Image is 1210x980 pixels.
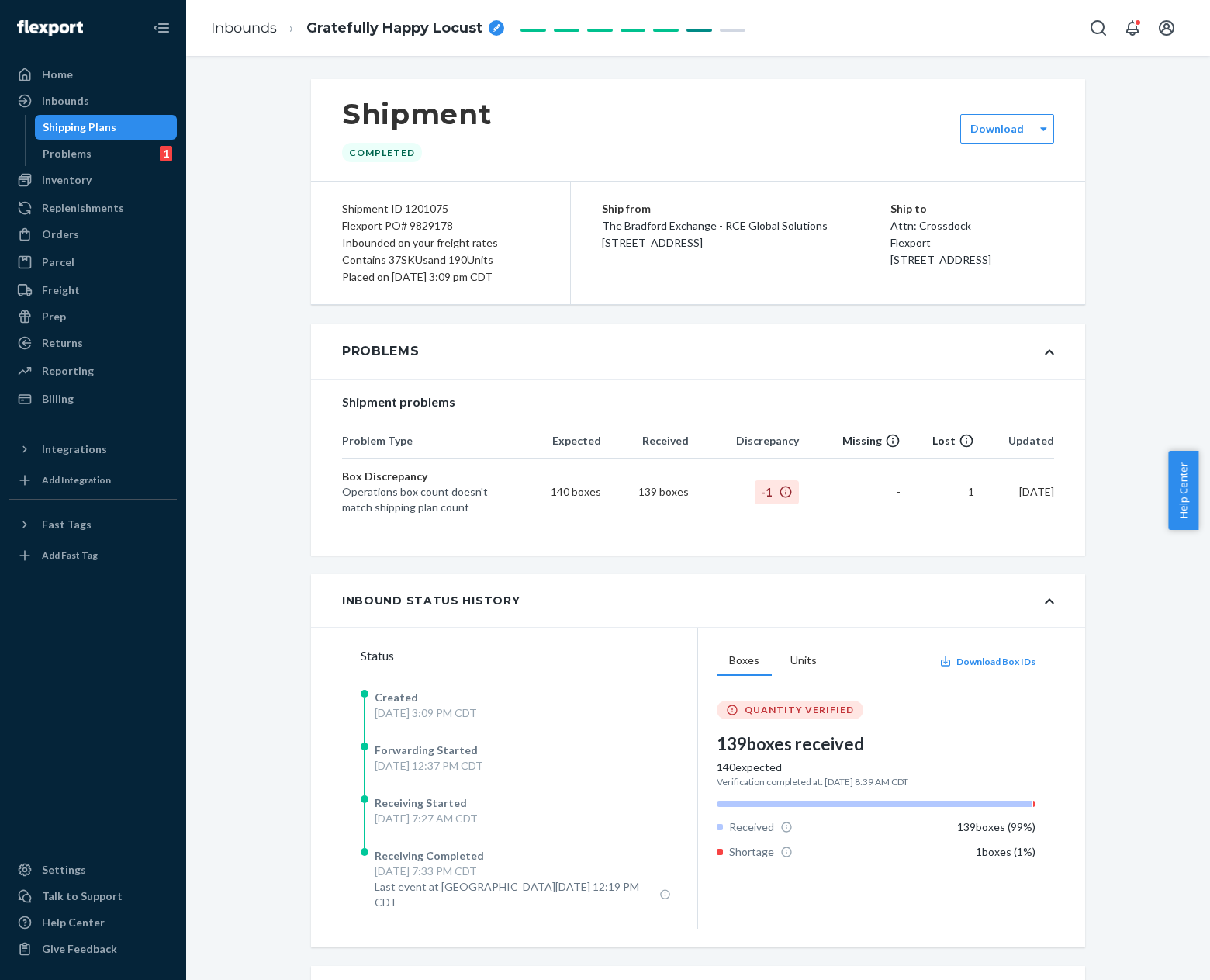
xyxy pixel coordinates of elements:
[717,760,1035,775] div: 140 expected
[890,234,1054,251] p: Flexport
[375,691,418,704] span: Created
[342,342,420,361] div: Problems
[717,819,793,835] div: Received
[375,811,478,826] div: [DATE] 7:27 AM CDT
[602,200,890,217] p: Ship from
[342,251,539,268] div: Contains 37 SKUs and 190 Units
[42,282,80,298] div: Freight
[42,67,73,82] div: Home
[9,196,177,220] a: Replenishments
[1168,451,1198,530] button: Help Center
[42,309,66,324] div: Prep
[9,543,177,568] a: Add Fast Tag
[970,121,1024,137] label: Download
[35,141,178,166] a: Problems1
[745,704,854,716] span: QUANTITY VERIFIED
[9,88,177,113] a: Inbounds
[375,705,477,721] div: [DATE] 3:09 PM CDT
[513,459,601,525] td: 140 boxes
[601,459,690,525] td: 139 boxes
[342,143,422,162] div: Completed
[42,549,98,562] div: Add Fast Tag
[342,268,539,286] div: Placed on [DATE] 3:09 pm CDT
[42,93,89,109] div: Inbounds
[375,796,467,809] span: Receiving Started
[9,331,177,355] a: Returns
[1151,12,1182,43] button: Open account menu
[1083,12,1114,43] button: Open Search Box
[601,424,690,459] th: Received
[799,433,901,448] div: Missing
[901,459,973,525] td: 1
[689,424,799,459] th: Discrepancy
[42,200,124,216] div: Replenishments
[890,200,1054,217] p: Ship to
[42,227,79,242] div: Orders
[342,217,539,234] div: Flexport PO# 9829178
[602,219,828,249] span: The Bradford Exchange - RCE Global Solutions [STREET_ADDRESS]
[778,646,829,676] button: Units
[42,915,105,930] div: Help Center
[9,937,177,961] button: Give Feedback
[375,743,478,757] span: Forwarding Started
[1117,12,1148,43] button: Open notifications
[717,775,1035,788] div: Verification completed at: [DATE] 8:39 AM CDT
[42,255,74,270] div: Parcel
[146,12,177,43] button: Close Navigation
[974,459,1054,525] td: [DATE]
[375,864,671,879] div: [DATE] 7:33 PM CDT
[342,469,427,483] span: Box Discrepancy
[1111,933,1194,972] iframe: Opens a widget where you can chat to one of our agents
[890,253,991,266] span: [STREET_ADDRESS]
[342,424,513,459] th: Problem Type
[42,941,117,957] div: Give Feedback
[957,819,1035,835] div: 139 boxes ( 99 %)
[974,424,1054,459] th: Updated
[42,473,111,487] div: Add Integration
[9,857,177,882] a: Settings
[35,115,178,140] a: Shipping Plans
[9,386,177,411] a: Billing
[42,442,107,457] div: Integrations
[9,222,177,247] a: Orders
[43,146,92,161] div: Problems
[9,358,177,383] a: Reporting
[42,862,86,878] div: Settings
[9,168,177,192] a: Inventory
[9,910,177,935] a: Help Center
[42,172,92,188] div: Inventory
[42,335,83,351] div: Returns
[939,655,1035,668] button: Download Box IDs
[9,468,177,493] a: Add Integration
[342,593,520,608] div: Inbound Status History
[361,646,697,665] div: Status
[42,888,123,904] div: Talk to Support
[342,484,513,515] div: Operations box count doesn't match shipping plan count
[160,146,172,161] div: 1
[717,646,772,676] button: Boxes
[9,62,177,87] a: Home
[976,844,1035,860] div: 1 boxes ( 1 %)
[342,393,1054,411] div: Shipment problems
[9,250,177,275] a: Parcel
[375,849,484,862] span: Receiving Completed
[717,732,1035,756] div: 139 boxes received
[43,119,116,135] div: Shipping Plans
[901,433,973,448] div: Lost
[375,758,483,774] div: [DATE] 12:37 PM CDT
[9,437,177,462] button: Integrations
[9,278,177,303] a: Freight
[42,517,92,532] div: Fast Tags
[342,98,492,130] h1: Shipment
[9,884,177,909] button: Talk to Support
[513,424,601,459] th: Expected
[890,217,1054,234] p: Attn: Crossdock
[199,5,517,51] ol: breadcrumbs
[342,234,539,251] div: Inbounded on your freight rates
[9,304,177,329] a: Prep
[42,363,94,379] div: Reporting
[717,844,793,860] div: Shortage
[342,200,539,217] div: Shipment ID 1201075
[17,20,83,36] img: Flexport logo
